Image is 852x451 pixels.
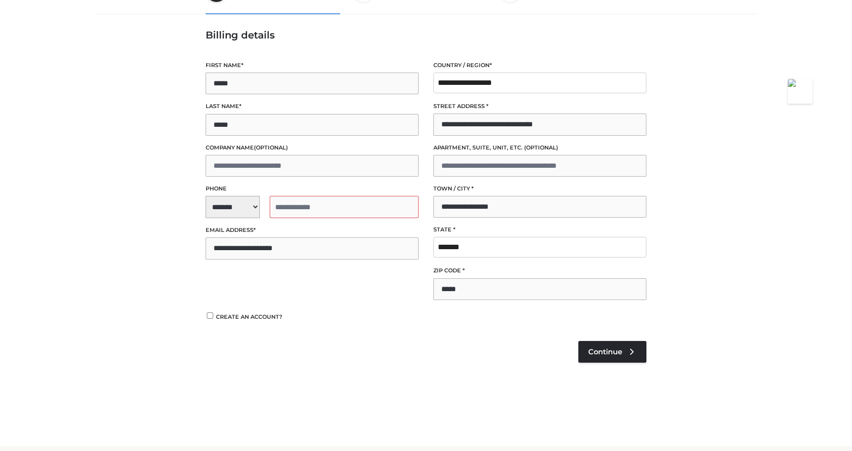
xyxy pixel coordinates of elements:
label: Town / City [433,184,646,193]
span: (optional) [524,144,558,151]
label: Company name [206,143,419,152]
input: Create an account? [206,312,214,319]
h3: Billing details [206,29,646,41]
label: Country / Region [433,61,646,70]
label: Street address [433,102,646,111]
label: Apartment, suite, unit, etc. [433,143,646,152]
label: Email address [206,225,419,235]
span: Create an account? [216,313,283,320]
span: Continue [588,347,622,356]
label: Phone [206,184,419,193]
label: ZIP Code [433,266,646,275]
label: Last name [206,102,419,111]
span: (optional) [254,144,288,151]
a: Continue [578,341,646,363]
label: First name [206,61,419,70]
label: State [433,225,646,234]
